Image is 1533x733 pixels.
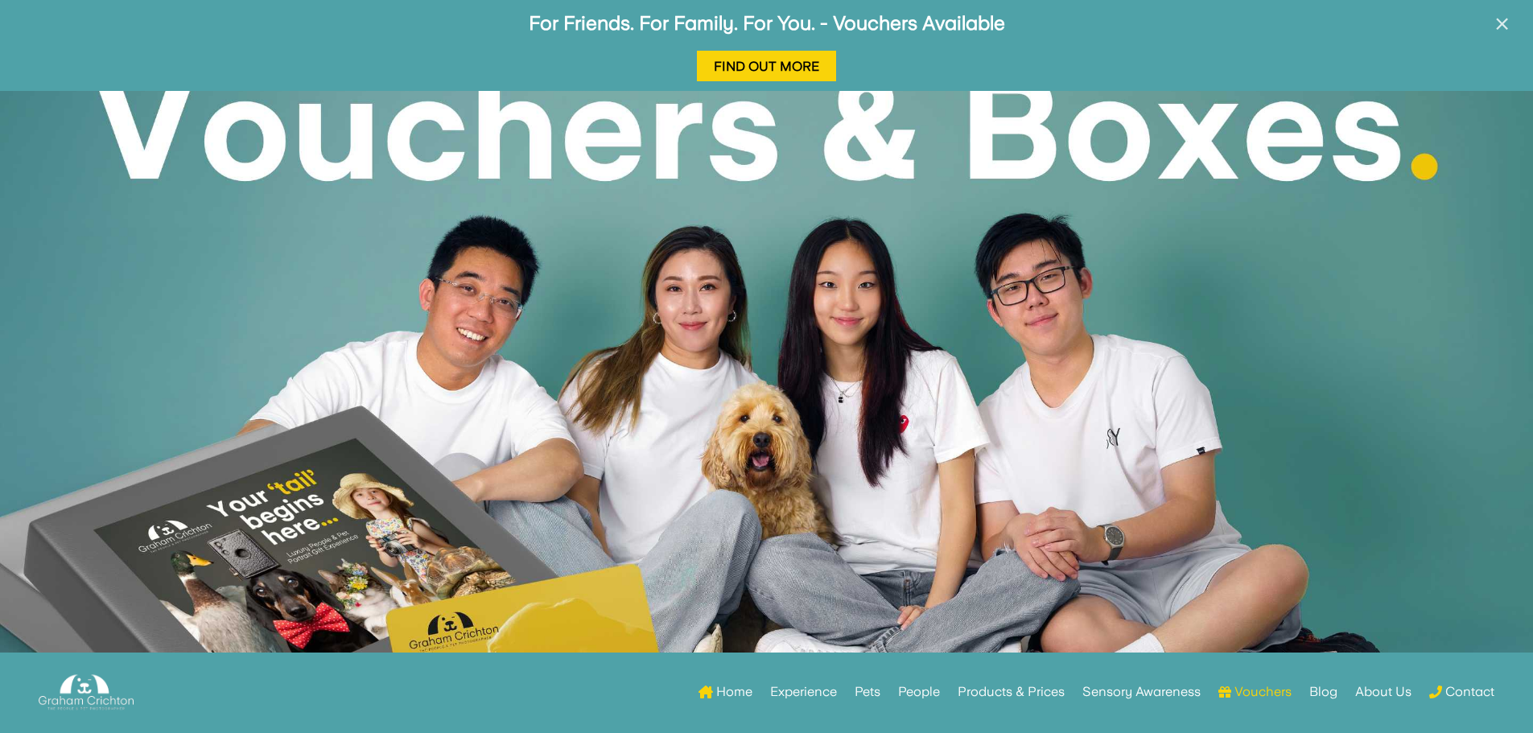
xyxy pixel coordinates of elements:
h5: Portrait Session Experience with Large Gift Frame [967,504,1275,534]
a: About Us [1355,661,1411,723]
a: Home [699,661,752,723]
span: × [1494,9,1510,39]
h1: Portrait Gift Card [245,39,1288,93]
a: For Friends. For Family. For You. - Vouchers Available [529,11,1005,35]
a: Pets [855,661,880,723]
a: Contact [1429,661,1494,723]
strong: Choose Selected Gift [245,254,394,270]
h5: Portrait Session Experience [259,504,567,519]
p: Price: £225.00 [967,613,1275,632]
p: Includes the session, a 10x8" printed photograph of your favourite image + £50 product credit to ... [967,541,1275,607]
h5: Portrait Session Experience with Small Gift Frame [613,504,921,534]
p: Just the session - let them decide on products later (plus includes £50 product credit to put tow... [259,525,567,574]
img: Thumbnail [967,292,1275,497]
p: Includes the session, a 8x6" printed photograph of your favourite image + £50 product credit to p... [613,541,921,607]
a: Find Out More [697,51,836,82]
p: Price: £100.00 [259,581,567,600]
p: Give the gift of memories with a portrait gift experience with [PERSON_NAME]. Just choose the typ... [245,99,1288,220]
p: Price: £175.00 [613,613,921,632]
a: Vouchers [1218,661,1292,723]
img: Thumbnail [613,292,921,497]
img: Thumbnail [259,292,567,497]
button: × [1487,10,1517,58]
a: People [898,661,940,723]
a: Blog [1309,661,1337,723]
a: Experience [770,661,837,723]
a: Products & Prices [958,661,1065,723]
img: Graham Crichton Photography Logo - Graham Crichton - Belfast Family & Pet Photography Studio [39,670,134,714]
strong: Add Additional Product Credit [245,673,464,689]
a: Sensory Awareness [1082,661,1201,723]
